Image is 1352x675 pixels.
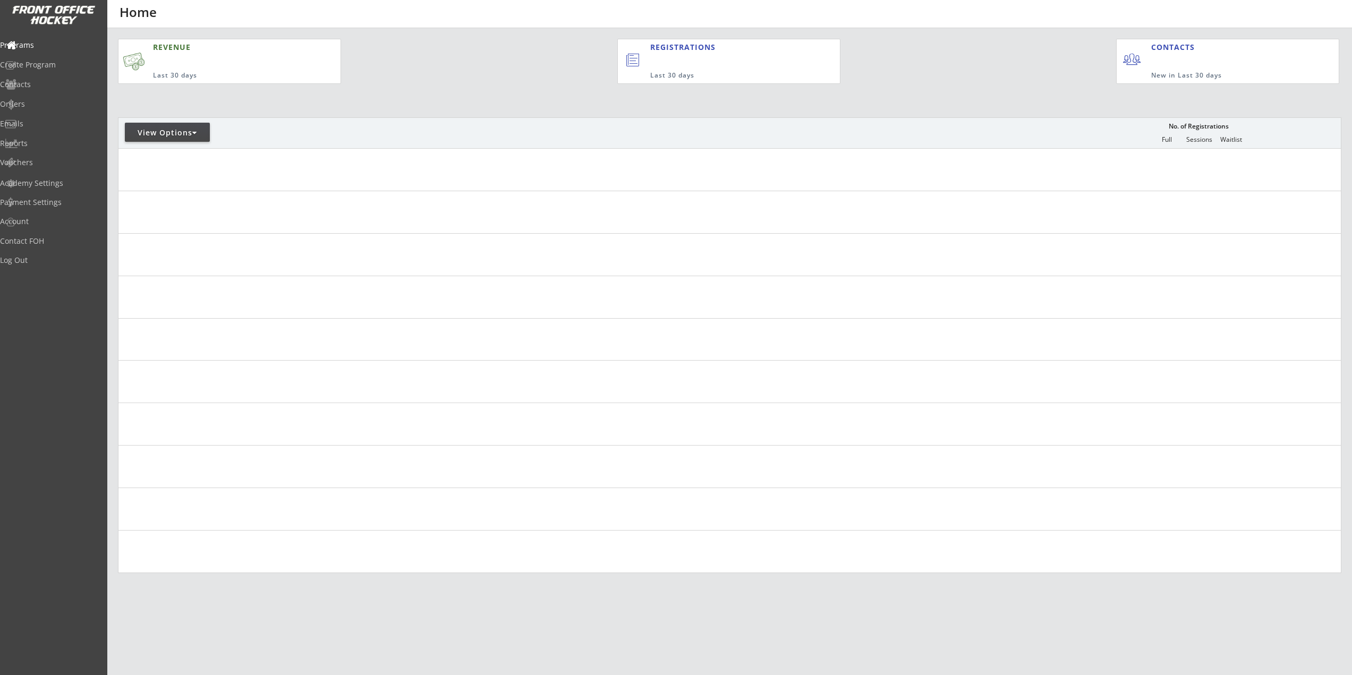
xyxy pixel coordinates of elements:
[1151,71,1289,80] div: New in Last 30 days
[125,127,210,138] div: View Options
[1215,136,1247,143] div: Waitlist
[1183,136,1215,143] div: Sessions
[1151,42,1200,53] div: CONTACTS
[1151,136,1183,143] div: Full
[153,42,289,53] div: REVENUE
[650,71,796,80] div: Last 30 days
[650,42,790,53] div: REGISTRATIONS
[1166,123,1231,130] div: No. of Registrations
[153,71,289,80] div: Last 30 days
